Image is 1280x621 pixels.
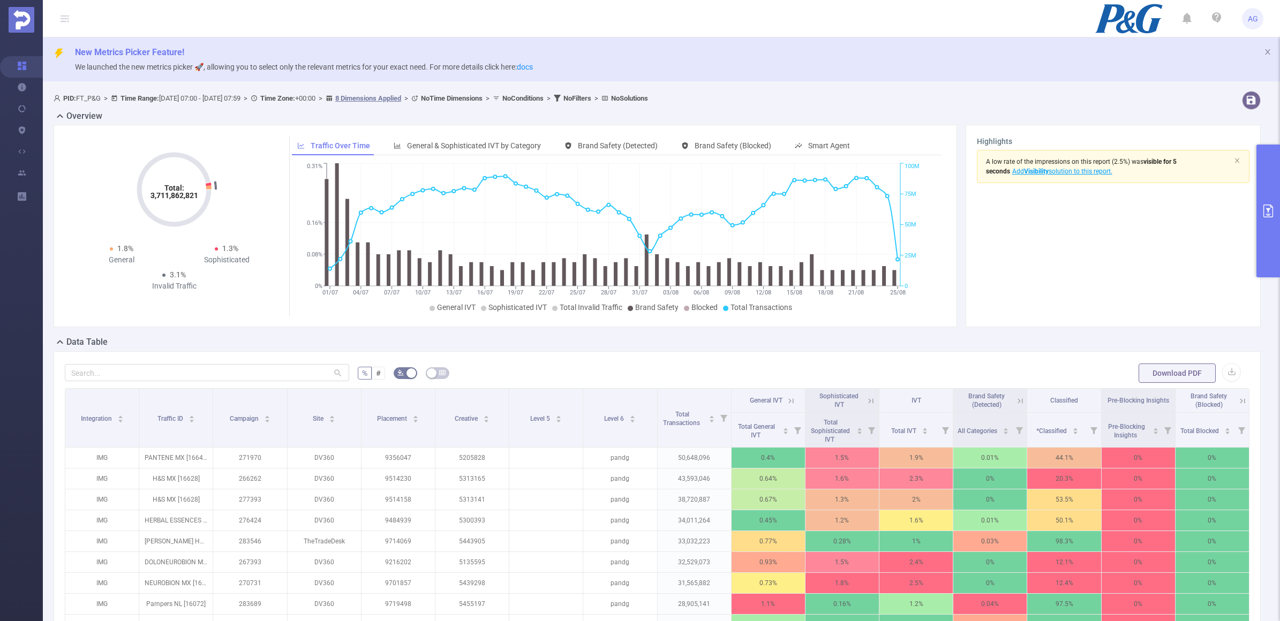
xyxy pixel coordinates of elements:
[635,303,679,312] span: Brand Safety
[362,531,435,551] p: 9714069
[601,289,616,296] tspan: 28/07
[394,142,401,149] i: icon: bar-chart
[1264,48,1271,56] i: icon: close
[384,289,400,296] tspan: 07/07
[1153,426,1158,429] i: icon: caret-up
[315,283,322,290] tspan: 0%
[288,468,361,489] p: DV360
[1153,430,1158,433] i: icon: caret-down
[75,63,533,71] span: We launched the new metrics picker 🚀, allowing you to select only the relevant metrics for your e...
[732,531,805,551] p: 0.77%
[731,303,792,312] span: Total Transactions
[75,47,184,57] span: New Metrics Picker Feature!
[905,163,920,170] tspan: 100M
[782,426,788,429] i: icon: caret-up
[213,573,287,593] p: 270731
[953,594,1027,614] p: 0.04%
[986,158,1110,165] span: A low rate of the impressions on this report
[117,418,123,421] i: icon: caret-down
[1176,552,1249,572] p: 0%
[230,415,260,422] span: Campaign
[435,468,509,489] p: 5313165
[483,94,493,102] span: >
[879,531,953,551] p: 1%
[101,94,111,102] span: >
[377,415,409,422] span: Placement
[583,468,657,489] p: pandg
[808,141,850,150] span: Smart Agent
[1176,573,1249,593] p: 0%
[189,418,194,421] i: icon: caret-down
[121,94,159,102] b: Time Range:
[435,448,509,468] p: 5205828
[563,94,591,102] b: No Filters
[139,552,213,572] p: DOLONEUROBION MX [16624]
[604,415,626,422] span: Level 6
[311,141,370,150] span: Traffic Over Time
[629,414,636,420] div: Sort
[725,289,740,296] tspan: 09/08
[307,163,322,170] tspan: 0.31%
[658,510,731,531] p: 34,011,264
[362,489,435,510] p: 9514158
[977,136,1250,147] h3: Highlights
[9,7,34,33] img: Protected Media
[611,94,648,102] b: No Solutions
[658,552,731,572] p: 32,529,073
[1108,423,1145,439] span: Pre-Blocking Insights
[353,289,368,296] tspan: 04/07
[539,289,554,296] tspan: 22/07
[139,468,213,489] p: H&S MX [16628]
[805,448,879,468] p: 1.5%
[544,94,554,102] span: >
[922,430,928,433] i: icon: caret-down
[307,251,322,258] tspan: 0.08%
[1176,594,1249,614] p: 0%
[483,414,490,420] div: Sort
[329,418,335,421] i: icon: caret-down
[1102,594,1175,614] p: 0%
[213,531,287,551] p: 283546
[297,142,305,149] i: icon: line-chart
[150,191,198,200] tspan: 3,711,862,821
[213,468,287,489] p: 266262
[362,468,435,489] p: 9514230
[288,573,361,593] p: DV360
[401,94,411,102] span: >
[1160,413,1175,447] i: Filter menu
[1072,430,1078,433] i: icon: caret-down
[556,414,562,417] i: icon: caret-up
[591,94,601,102] span: >
[329,414,335,420] div: Sort
[1102,552,1175,572] p: 0%
[421,94,483,102] b: No Time Dimensions
[658,448,731,468] p: 50,648,096
[407,141,541,150] span: General & Sophisticated IVT by Category
[583,510,657,531] p: pandg
[435,531,509,551] p: 5443905
[856,426,863,433] div: Sort
[435,552,509,572] p: 5135595
[912,397,921,404] span: IVT
[439,369,446,376] i: icon: table
[1108,397,1169,404] span: Pre-Blocking Insights
[1072,426,1078,429] i: icon: caret-up
[953,489,1027,510] p: 0%
[1027,448,1101,468] p: 44.1%
[65,468,139,489] p: IMG
[709,418,714,421] i: icon: caret-down
[508,289,524,296] tspan: 19/07
[905,252,916,259] tspan: 25M
[1086,413,1101,447] i: Filter menu
[288,594,361,614] p: DV360
[560,303,622,312] span: Total Invalid Traffic
[905,191,916,198] tspan: 75M
[483,418,489,421] i: icon: caret-down
[260,94,295,102] b: Time Zone:
[322,289,338,296] tspan: 01/07
[139,573,213,593] p: NEUROBION MX [16639]
[694,289,709,296] tspan: 06/08
[288,448,361,468] p: DV360
[213,489,287,510] p: 277393
[879,552,953,572] p: 2.4%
